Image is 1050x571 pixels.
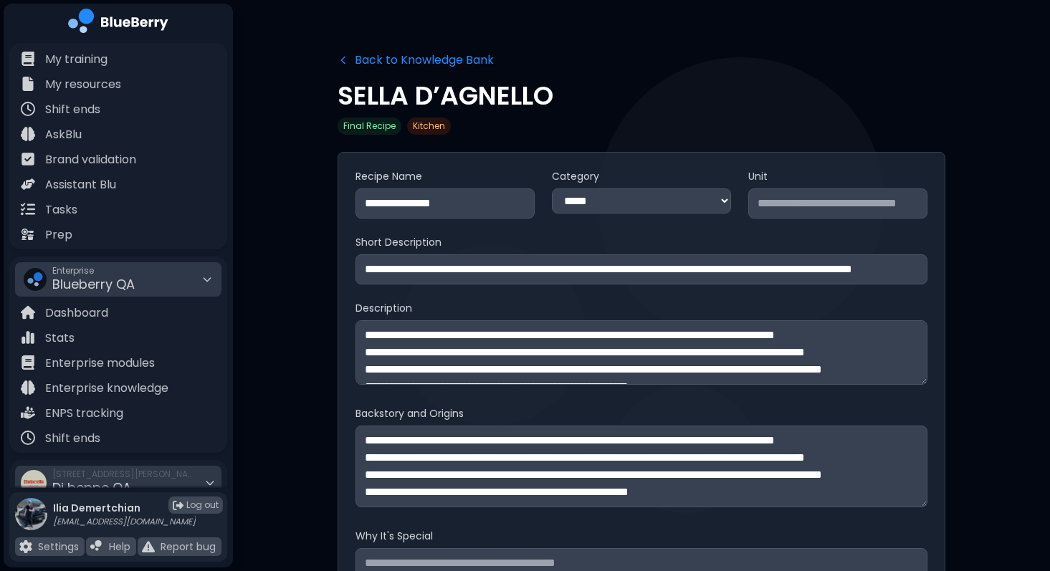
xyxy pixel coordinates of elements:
[45,355,155,372] p: Enterprise modules
[552,170,731,183] label: Category
[45,126,82,143] p: AskBlu
[38,540,79,553] p: Settings
[21,227,35,241] img: file icon
[161,540,216,553] p: Report bug
[748,170,927,183] label: Unit
[355,302,927,315] label: Description
[45,430,100,447] p: Shift ends
[21,77,35,91] img: file icon
[21,102,35,116] img: file icon
[45,201,77,219] p: Tasks
[15,498,47,530] img: profile photo
[19,540,32,553] img: file icon
[45,76,121,93] p: My resources
[45,176,116,193] p: Assistant Blu
[52,275,135,293] span: Blueberry QA
[21,355,35,370] img: file icon
[21,305,35,320] img: file icon
[21,52,35,66] img: file icon
[186,499,219,511] span: Log out
[45,226,72,244] p: Prep
[45,330,75,347] p: Stats
[45,304,108,322] p: Dashboard
[45,151,136,168] p: Brand validation
[21,380,35,395] img: file icon
[21,330,35,345] img: file icon
[21,431,35,445] img: file icon
[338,52,494,69] button: Back to Knowledge Bank
[338,117,401,135] span: Final Recipe
[45,380,168,397] p: Enterprise knowledge
[407,117,451,135] span: Kitchen
[355,529,927,542] label: Why It's Special
[90,540,103,553] img: file icon
[109,540,130,553] p: Help
[21,202,35,216] img: file icon
[45,405,123,422] p: ENPS tracking
[21,406,35,420] img: file icon
[338,80,553,112] h1: SELLA D’AGNELLO
[52,479,131,496] span: Di beppe QA
[45,101,100,118] p: Shift ends
[53,502,196,514] p: Ilia Demertchian
[21,152,35,166] img: file icon
[355,236,927,249] label: Short Description
[355,170,535,183] label: Recipe Name
[21,470,47,496] img: company thumbnail
[24,268,47,291] img: company thumbnail
[173,500,183,511] img: logout
[21,127,35,141] img: file icon
[45,51,108,68] p: My training
[68,9,168,38] img: company logo
[52,469,196,480] span: [STREET_ADDRESS][PERSON_NAME]
[52,265,135,277] span: Enterprise
[355,407,927,420] label: Backstory and Origins
[53,516,196,527] p: [EMAIL_ADDRESS][DOMAIN_NAME]
[142,540,155,553] img: file icon
[21,177,35,191] img: file icon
